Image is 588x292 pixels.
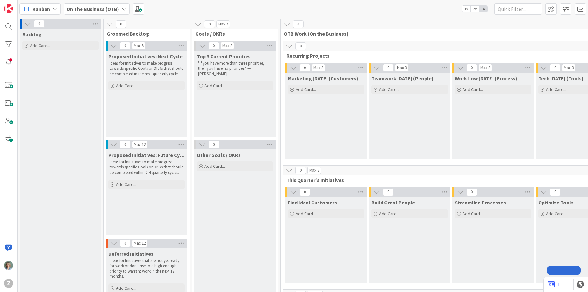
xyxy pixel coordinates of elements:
[379,87,399,92] span: Add Card...
[120,42,131,50] span: 0
[67,6,119,12] b: On The Business (OTB)
[116,182,136,187] span: Add Card...
[208,141,219,148] span: 0
[108,251,154,257] span: Deferred Initiatives
[383,64,394,72] span: 0
[480,66,490,69] div: Max 3
[546,87,566,92] span: Add Card...
[134,44,144,47] div: Max 5
[299,188,310,196] span: 0
[295,42,306,50] span: 0
[479,6,488,12] span: 3x
[22,31,42,38] span: Backlog
[108,53,183,60] span: Proposed Initiatives: Next Cycle
[470,6,479,12] span: 2x
[222,44,232,47] div: Max 3
[313,66,323,69] div: Max 3
[397,66,407,69] div: Max 3
[546,211,566,217] span: Add Card...
[299,64,310,72] span: 0
[195,31,270,37] span: Goals / OKRs
[197,152,241,158] span: Other Goals / OKRs
[116,20,126,28] span: 0
[30,43,50,48] span: Add Card...
[134,143,146,146] div: Max 12
[32,5,50,13] span: Kanban
[296,87,316,92] span: Add Card...
[383,188,394,196] span: 0
[110,61,183,76] p: Ideas for Initiatives to make progress towards specific Goals or OKRs that should be completed in...
[293,20,304,28] span: 0
[110,160,183,175] p: Ideas for Initiatives to make progress towards specific Goals or OKRs that should be completed wi...
[108,152,185,158] span: Proposed Initiatives: Future Cycles
[466,188,477,196] span: 0
[463,87,483,92] span: Add Card...
[4,261,13,270] img: ZL
[550,64,561,72] span: 0
[120,239,131,247] span: 0
[564,66,574,69] div: Max 3
[494,3,542,15] input: Quick Filter...
[110,258,183,279] p: Ideas for Initiatives that are not yet ready for work or don't rise to a high enough priority to ...
[548,281,560,288] a: 1
[538,199,574,206] span: Optimize Tools
[288,199,337,206] span: Find Ideal Customers
[204,163,225,169] span: Add Card...
[208,42,219,50] span: 0
[116,285,136,291] span: Add Card...
[455,75,517,82] span: Workflow Wednesday (Process)
[296,211,316,217] span: Add Card...
[379,211,399,217] span: Add Card...
[463,211,483,217] span: Add Card...
[538,75,584,82] span: Tech Thursday (Tools)
[204,83,225,89] span: Add Card...
[120,141,131,148] span: 0
[218,23,228,26] div: Max 7
[309,169,319,172] div: Max 3
[34,20,45,28] span: 0
[466,64,477,72] span: 0
[197,53,251,60] span: Top 3 Current Priorities
[204,20,215,28] span: 0
[371,199,415,206] span: Build Great People
[4,279,13,288] div: Z
[295,167,306,174] span: 0
[550,188,561,196] span: 0
[107,31,182,37] span: Groomed Backlog
[198,61,272,76] p: "If you have more than three priorities, then you have no priorities." —[PERSON_NAME]
[455,199,506,206] span: Streamline Processes
[371,75,434,82] span: Teamwork Tuesday (People)
[288,75,358,82] span: Marketing Monday (Customers)
[4,4,13,13] img: Visit kanbanzone.com
[134,242,146,245] div: Max 12
[462,6,470,12] span: 1x
[116,83,136,89] span: Add Card...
